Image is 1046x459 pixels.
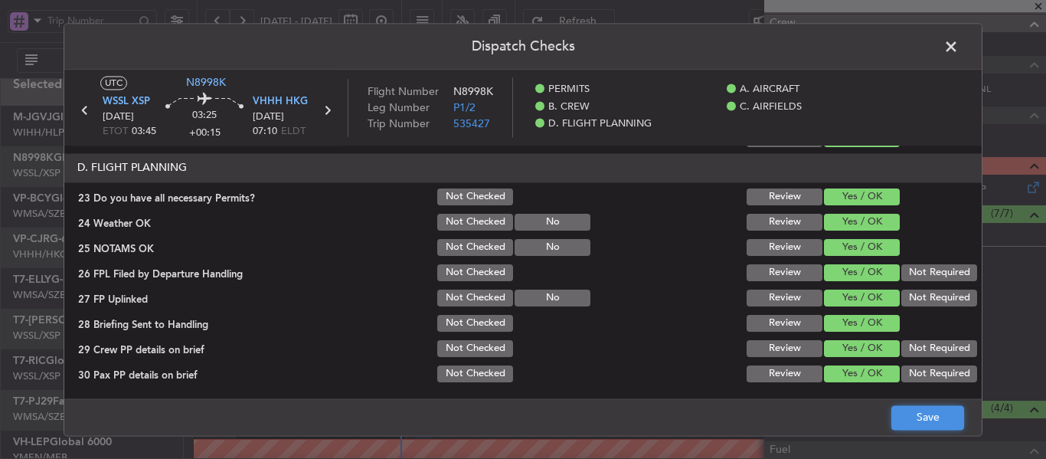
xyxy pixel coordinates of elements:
button: Yes / OK [824,264,900,281]
button: Yes / OK [824,239,900,256]
button: Yes / OK [824,189,900,205]
button: Review [747,264,822,281]
span: C. AIRFIELDS [740,100,802,115]
header: Dispatch Checks [64,24,982,70]
button: Yes / OK [824,340,900,357]
button: Review [747,340,822,357]
button: Not Required [901,290,977,307]
button: Review [747,366,822,382]
button: Review [747,315,822,332]
button: Yes / OK [824,214,900,231]
button: Yes / OK [824,290,900,307]
button: Review [747,290,822,307]
span: A. AIRCRAFT [740,83,799,98]
button: Not Required [901,264,977,281]
button: Yes / OK [824,366,900,382]
button: Yes / OK [824,315,900,332]
button: Not Required [901,366,977,382]
button: Review [747,189,822,205]
button: Review [747,214,822,231]
button: Save [891,405,964,430]
button: Not Required [901,340,977,357]
button: Review [747,239,822,256]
